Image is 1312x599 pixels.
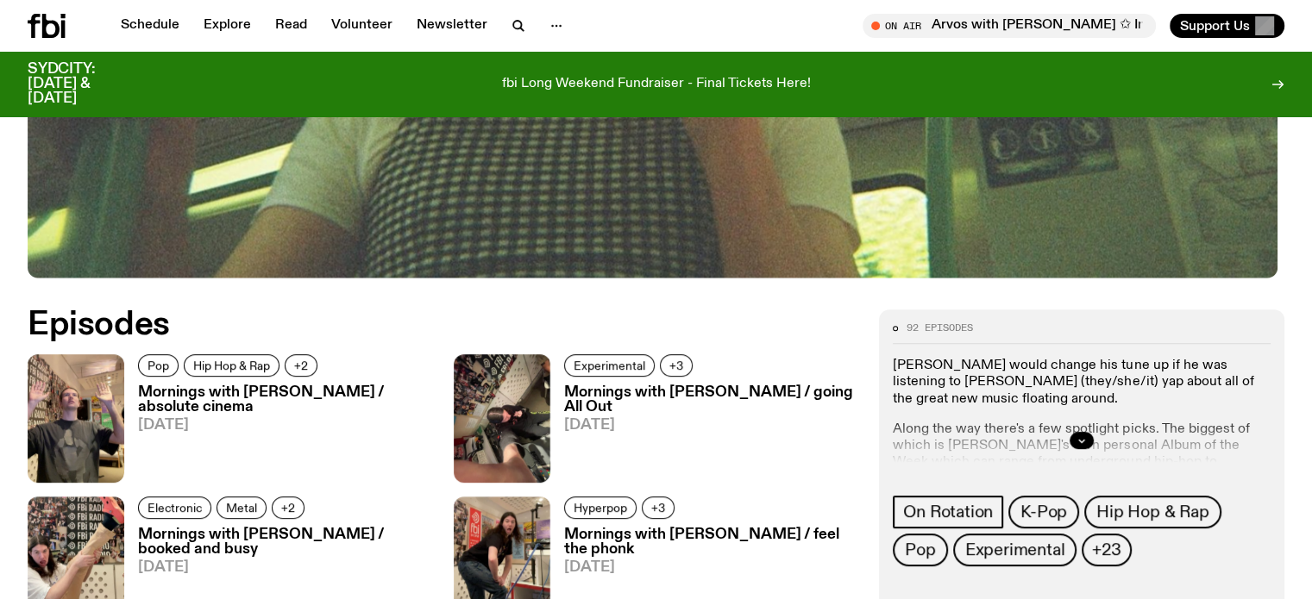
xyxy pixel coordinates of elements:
[893,533,947,566] a: Pop
[1084,496,1221,528] a: Hip Hop & Rap
[1092,540,1121,559] span: +23
[138,418,433,433] span: [DATE]
[564,560,859,575] span: [DATE]
[193,14,261,38] a: Explore
[294,359,308,371] span: +2
[406,14,498,38] a: Newsletter
[1020,502,1067,521] span: K-Pop
[564,527,859,557] h3: Mornings with [PERSON_NAME] / feel the phonk
[574,501,627,514] span: Hyperpop
[660,354,693,377] button: +3
[285,354,317,377] button: +2
[138,354,179,377] a: Pop
[574,359,645,371] span: Experimental
[651,501,665,514] span: +3
[1096,502,1208,521] span: Hip Hop & Rap
[642,496,675,519] button: +3
[110,14,190,38] a: Schedule
[1170,14,1284,38] button: Support Us
[124,385,433,483] a: Mornings with [PERSON_NAME] / absolute cinema[DATE]
[669,359,683,371] span: +3
[502,77,811,92] p: fbi Long Weekend Fundraiser - Final Tickets Here!
[321,14,403,38] a: Volunteer
[1082,533,1131,566] button: +23
[905,540,935,559] span: Pop
[148,359,169,371] span: Pop
[454,354,550,483] img: A 0.5x selfie taken from above of Jim in the studio holding up a peace sign.
[893,358,1271,408] p: [PERSON_NAME] would change his tune up if he was listening to [PERSON_NAME] (they/she/it) yap abo...
[281,501,295,514] span: +2
[953,533,1077,566] a: Experimental
[217,496,267,519] a: Metal
[965,540,1065,559] span: Experimental
[550,385,859,483] a: Mornings with [PERSON_NAME] / going All Out[DATE]
[893,496,1003,528] a: On Rotation
[28,309,858,340] h2: Episodes
[138,385,433,415] h3: Mornings with [PERSON_NAME] / absolute cinema
[564,418,859,433] span: [DATE]
[138,527,433,557] h3: Mornings with [PERSON_NAME] / booked and busy
[28,62,138,106] h3: SYDCITY: [DATE] & [DATE]
[1180,18,1250,34] span: Support Us
[265,14,317,38] a: Read
[272,496,304,519] button: +2
[903,502,993,521] span: On Rotation
[907,323,973,333] span: 92 episodes
[184,354,279,377] a: Hip Hop & Rap
[148,501,202,514] span: Electronic
[226,501,257,514] span: Metal
[193,359,270,371] span: Hip Hop & Rap
[138,560,433,575] span: [DATE]
[1008,496,1079,528] a: K-Pop
[863,14,1156,38] button: On AirArvos with [PERSON_NAME] ✩ Interview: Hatchie
[564,496,637,519] a: Hyperpop
[564,385,859,415] h3: Mornings with [PERSON_NAME] / going All Out
[564,354,655,377] a: Experimental
[138,496,211,519] a: Electronic
[28,354,124,483] img: Jim in the fbi studio, holding their hands up beside their head.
